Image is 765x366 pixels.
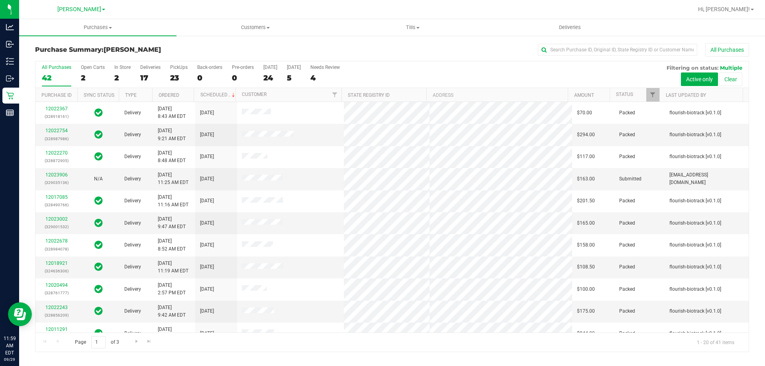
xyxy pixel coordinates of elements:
[619,131,635,139] span: Packed
[200,153,214,160] span: [DATE]
[619,109,635,117] span: Packed
[426,88,568,102] th: Address
[124,109,141,117] span: Delivery
[94,176,103,182] span: Not Applicable
[143,336,155,347] a: Go to the last page
[91,336,106,348] input: 1
[669,241,721,249] span: flourish-biotrack [v0.1.0]
[669,263,721,271] span: flourish-biotrack [v0.1.0]
[200,92,237,98] a: Scheduled
[158,237,186,252] span: [DATE] 8:52 AM EDT
[104,46,161,53] span: [PERSON_NAME]
[40,157,73,164] p: (328872905)
[158,105,186,120] span: [DATE] 8:43 AM EDT
[40,267,73,275] p: (324636306)
[669,171,744,186] span: [EMAIL_ADDRESS][DOMAIN_NAME]
[577,219,595,227] span: $165.00
[94,239,103,251] span: In Sync
[158,326,186,341] span: [DATE] 8:48 AM EDT
[619,330,635,337] span: Packed
[616,92,633,97] a: Status
[705,43,749,57] button: All Purchases
[242,92,267,97] a: Customer
[124,175,141,183] span: Delivery
[200,175,214,183] span: [DATE]
[40,179,73,186] p: (329035136)
[68,336,126,348] span: Page of 3
[45,172,68,178] a: 12023906
[45,150,68,156] a: 12022270
[57,6,101,13] span: [PERSON_NAME]
[94,195,103,206] span: In Sync
[84,92,114,98] a: Sync Status
[348,92,390,98] a: State Registry ID
[669,286,721,293] span: flourish-biotrack [v0.1.0]
[577,263,595,271] span: $108.50
[170,65,188,70] div: PickUps
[6,57,14,65] inline-svg: Inventory
[669,307,721,315] span: flourish-biotrack [v0.1.0]
[124,153,141,160] span: Delivery
[124,197,141,205] span: Delivery
[45,282,68,288] a: 12020494
[669,109,721,117] span: flourish-biotrack [v0.1.0]
[200,109,214,117] span: [DATE]
[681,72,718,86] button: Active only
[94,107,103,118] span: In Sync
[19,19,177,36] a: Purchases
[4,356,16,362] p: 09/29
[45,238,68,244] a: 12022678
[125,92,137,98] a: Type
[619,197,635,205] span: Packed
[124,131,141,139] span: Delivery
[577,153,595,160] span: $117.00
[577,109,592,117] span: $70.00
[40,135,73,143] p: (328987986)
[45,260,68,266] a: 12018921
[94,305,103,317] span: In Sync
[6,74,14,82] inline-svg: Outbound
[669,219,721,227] span: flourish-biotrack [v0.1.0]
[200,219,214,227] span: [DATE]
[114,65,131,70] div: In Store
[619,286,635,293] span: Packed
[124,286,141,293] span: Delivery
[124,219,141,227] span: Delivery
[619,307,635,315] span: Packed
[200,330,214,337] span: [DATE]
[158,127,186,142] span: [DATE] 9:21 AM EDT
[40,223,73,231] p: (329001532)
[200,286,214,293] span: [DATE]
[94,129,103,140] span: In Sync
[577,241,595,249] span: $158.00
[81,73,105,82] div: 2
[6,40,14,48] inline-svg: Inbound
[94,217,103,229] span: In Sync
[94,261,103,272] span: In Sync
[140,73,161,82] div: 17
[669,153,721,160] span: flourish-biotrack [v0.1.0]
[158,171,188,186] span: [DATE] 11:25 AM EDT
[232,73,254,82] div: 0
[40,201,73,209] p: (328490766)
[263,65,277,70] div: [DATE]
[619,153,635,160] span: Packed
[491,19,649,36] a: Deliveries
[669,197,721,205] span: flourish-biotrack [v0.1.0]
[8,302,32,326] iframe: Resource center
[197,65,222,70] div: Back-orders
[6,109,14,117] inline-svg: Reports
[94,284,103,295] span: In Sync
[577,131,595,139] span: $294.00
[124,330,141,337] span: Delivery
[669,330,721,337] span: flourish-biotrack [v0.1.0]
[45,128,68,133] a: 12022754
[170,73,188,82] div: 23
[619,219,635,227] span: Packed
[577,286,595,293] span: $100.00
[698,6,750,12] span: Hi, [PERSON_NAME]!
[41,92,72,98] a: Purchase ID
[577,175,595,183] span: $163.00
[263,73,277,82] div: 24
[200,263,214,271] span: [DATE]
